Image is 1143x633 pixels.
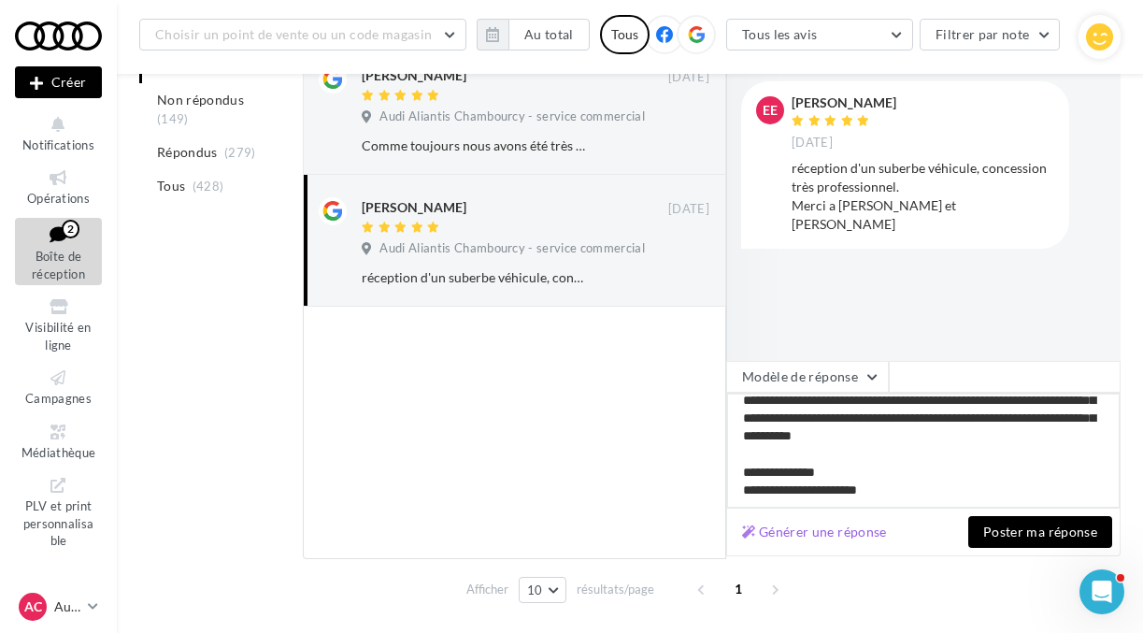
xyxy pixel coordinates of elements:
[792,96,896,109] div: [PERSON_NAME]
[527,583,543,597] span: 10
[362,198,466,217] div: [PERSON_NAME]
[362,137,588,155] div: Comme toujours nous avons été très bien conseillés par [PERSON_NAME] et [PERSON_NAME]. Merci à to...
[155,26,432,42] span: Choisir un point de vente ou un code magasin
[157,143,218,162] span: Répondus
[362,66,466,85] div: [PERSON_NAME]
[15,110,102,156] button: Notifications
[23,495,94,548] span: PLV et print personnalisable
[157,111,189,126] span: (149)
[792,135,833,151] span: [DATE]
[792,159,1054,234] div: réception d'un suberbe véhicule, concession très professionnel. Merci a [PERSON_NAME] et [PERSON_...
[25,391,92,406] span: Campagnes
[157,177,185,195] span: Tous
[62,220,79,238] div: 2
[763,101,778,120] span: EE
[15,66,102,98] button: Créer
[24,597,42,616] span: AC
[15,66,102,98] div: Nouvelle campagne
[477,19,590,50] button: Au total
[668,201,709,218] span: [DATE]
[379,240,645,257] span: Audi Aliantis Chambourcy - service commercial
[21,445,96,460] span: Médiathèque
[22,137,94,152] span: Notifications
[726,19,913,50] button: Tous les avis
[508,19,590,50] button: Au total
[15,418,102,464] a: Médiathèque
[54,597,80,616] p: Audi CHAMBOURCY
[577,581,654,598] span: résultats/page
[920,19,1061,50] button: Filtrer par note
[466,581,508,598] span: Afficher
[15,471,102,553] a: PLV et print personnalisable
[15,293,102,356] a: Visibilité en ligne
[362,268,588,287] div: réception d'un suberbe véhicule, concession très professionnel. Merci a [PERSON_NAME] et [PERSON_...
[742,26,818,42] span: Tous les avis
[15,164,102,209] a: Opérations
[15,218,102,286] a: Boîte de réception2
[157,91,244,109] span: Non répondus
[15,364,102,410] a: Campagnes
[726,361,889,393] button: Modèle de réponse
[600,15,650,54] div: Tous
[519,577,566,603] button: 10
[668,69,709,86] span: [DATE]
[25,320,91,352] span: Visibilité en ligne
[15,589,102,625] a: AC Audi CHAMBOURCY
[139,19,466,50] button: Choisir un point de vente ou un code magasin
[193,179,224,194] span: (428)
[735,521,894,543] button: Générer une réponse
[32,249,85,281] span: Boîte de réception
[224,145,256,160] span: (279)
[968,516,1112,548] button: Poster ma réponse
[379,108,645,125] span: Audi Aliantis Chambourcy - service commercial
[27,191,90,206] span: Opérations
[1079,569,1124,614] iframe: Intercom live chat
[723,574,753,604] span: 1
